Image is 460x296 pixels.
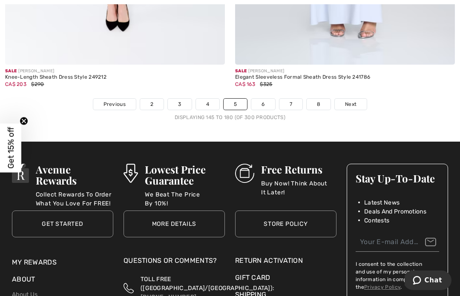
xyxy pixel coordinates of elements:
[356,173,439,184] h3: Stay Up-To-Date
[235,81,255,87] span: CA$ 163
[364,207,426,216] span: Deals And Promotions
[5,68,17,74] span: Sale
[364,198,400,207] span: Latest News
[356,260,439,291] label: I consent to the collection and use of my personal information in compliance with the .
[261,164,336,175] h3: Free Returns
[364,216,389,225] span: Contests
[12,274,113,289] div: About
[345,100,356,108] span: Next
[140,99,164,110] a: 2
[235,68,247,74] span: Sale
[235,74,455,80] div: Elegant Sleeveless Formal Sheath Dress Style 241786
[124,256,225,270] div: Questions or Comments?
[364,284,400,290] a: Privacy Policy
[224,99,247,110] a: 5
[124,164,138,183] img: Lowest Price Guarantee
[235,68,455,74] div: [PERSON_NAME]
[261,179,336,196] p: Buy Now! Think About It Later!
[168,99,191,110] a: 3
[235,164,254,183] img: Free Returns
[5,74,225,80] div: Knee-Length Sheath Dress Style 249212
[235,211,336,237] a: Store Policy
[251,99,275,110] a: 6
[260,81,272,87] span: $325
[145,190,225,207] p: We Beat The Price By 10%!
[20,117,28,125] button: Close teaser
[103,100,126,108] span: Previous
[405,270,451,292] iframe: Opens a widget where you can chat to one of our agents
[12,258,57,266] a: My Rewards
[235,256,336,266] a: Return Activation
[124,211,225,237] a: More Details
[5,81,26,87] span: CA$ 203
[145,164,225,186] h3: Lowest Price Guarantee
[12,164,29,183] img: Avenue Rewards
[279,99,302,110] a: 7
[5,68,225,74] div: [PERSON_NAME]
[335,99,367,110] a: Next
[141,276,274,292] span: TOLL FREE ([GEOGRAPHIC_DATA]/[GEOGRAPHIC_DATA]):
[356,233,439,252] input: Your E-mail Address
[93,99,136,110] a: Previous
[307,99,331,110] a: 8
[6,127,16,169] span: Get 15% off
[31,81,44,87] span: $290
[235,273,336,283] a: Gift Card
[36,164,113,186] h3: Avenue Rewards
[36,190,113,207] p: Collect Rewards To Order What You Love For FREE!
[196,99,219,110] a: 4
[12,211,113,237] a: Get Started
